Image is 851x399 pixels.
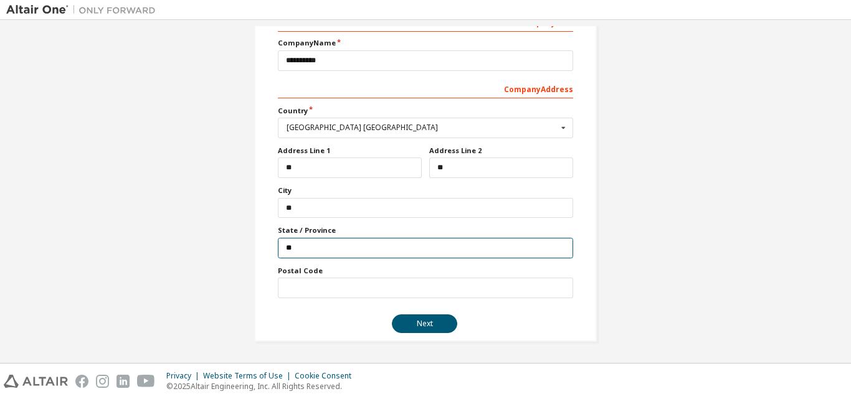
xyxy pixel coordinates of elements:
[295,371,359,381] div: Cookie Consent
[116,375,130,388] img: linkedin.svg
[278,78,573,98] div: Company Address
[278,146,422,156] label: Address Line 1
[278,266,573,276] label: Postal Code
[75,375,88,388] img: facebook.svg
[287,124,558,131] div: [GEOGRAPHIC_DATA] [GEOGRAPHIC_DATA]
[392,314,457,333] button: Next
[278,185,573,195] label: City
[96,375,109,388] img: instagram.svg
[166,371,203,381] div: Privacy
[278,225,573,235] label: State / Province
[278,38,573,48] label: Company Name
[137,375,155,388] img: youtube.svg
[166,381,359,392] p: © 2025 Altair Engineering, Inc. All Rights Reserved.
[278,106,573,116] label: Country
[4,375,68,388] img: altair_logo.svg
[6,4,162,16] img: Altair One
[429,146,573,156] label: Address Line 2
[203,371,295,381] div: Website Terms of Use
